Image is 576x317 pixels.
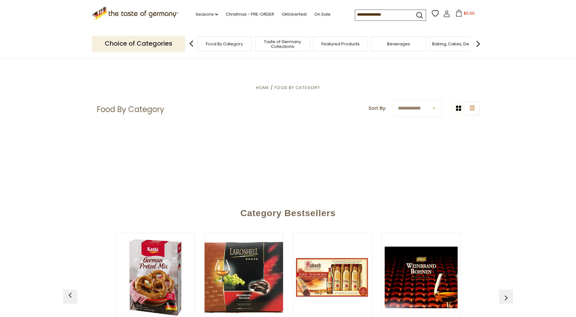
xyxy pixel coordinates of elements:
a: On Sale [314,11,331,18]
a: Beverages [387,42,410,46]
img: previous arrow [185,37,198,50]
h1: Food By Category [97,105,164,114]
label: Sort By: [369,104,386,112]
a: Food By Category [274,85,320,91]
img: Asbach Brandy in Dark Chocolate Bottles 8 pc. 3.5 oz. [293,238,372,317]
a: Home [256,85,269,91]
a: Taste of Germany Collections [257,39,308,49]
a: Food By Category [206,42,243,46]
a: Christmas - PRE-ORDER [226,11,274,18]
p: Choice of Categories [92,36,185,51]
img: Kathi German Pretzel Baking Mix Kit, 14.6 oz [116,238,194,317]
a: Featured Products [321,42,360,46]
img: previous arrow [501,293,511,303]
img: Laroshell German Chocolate Brandy Beans 14 oz. [205,238,283,317]
a: Seasons [196,11,218,18]
img: previous arrow [65,290,75,300]
a: Oktoberfest [282,11,307,18]
img: Boehme Brandy Beans Large Pack 14.1 oz [382,238,460,317]
div: Category Bestsellers [66,199,510,225]
a: Baking, Cakes, Desserts [432,42,482,46]
button: $0.00 [452,10,479,19]
img: next arrow [472,37,484,50]
span: $0.00 [464,11,475,16]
